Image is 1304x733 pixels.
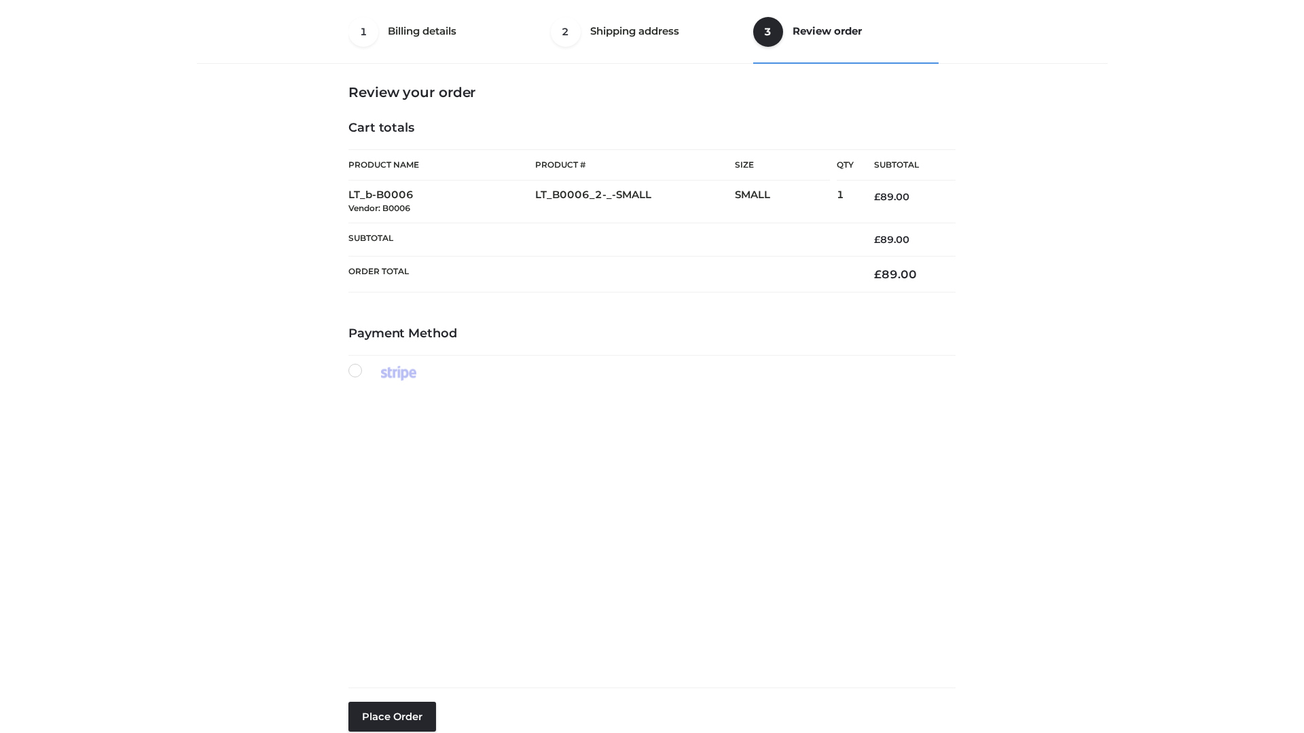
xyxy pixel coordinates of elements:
bdi: 89.00 [874,233,909,246]
td: LT_b-B0006 [348,181,535,223]
th: Product # [535,149,735,181]
bdi: 89.00 [874,191,909,203]
th: Subtotal [854,150,956,181]
iframe: Secure payment input frame [346,378,953,677]
th: Order Total [348,257,854,293]
td: 1 [837,181,854,223]
button: Place order [348,702,436,732]
th: Size [735,150,830,181]
th: Qty [837,149,854,181]
span: £ [874,267,882,281]
th: Product Name [348,149,535,181]
small: Vendor: B0006 [348,203,410,213]
h3: Review your order [348,84,956,100]
td: SMALL [735,181,837,223]
td: LT_B0006_2-_-SMALL [535,181,735,223]
span: £ [874,233,880,246]
h4: Payment Method [348,326,956,341]
th: Subtotal [348,223,854,256]
span: £ [874,191,880,203]
h4: Cart totals [348,121,956,136]
bdi: 89.00 [874,267,917,281]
